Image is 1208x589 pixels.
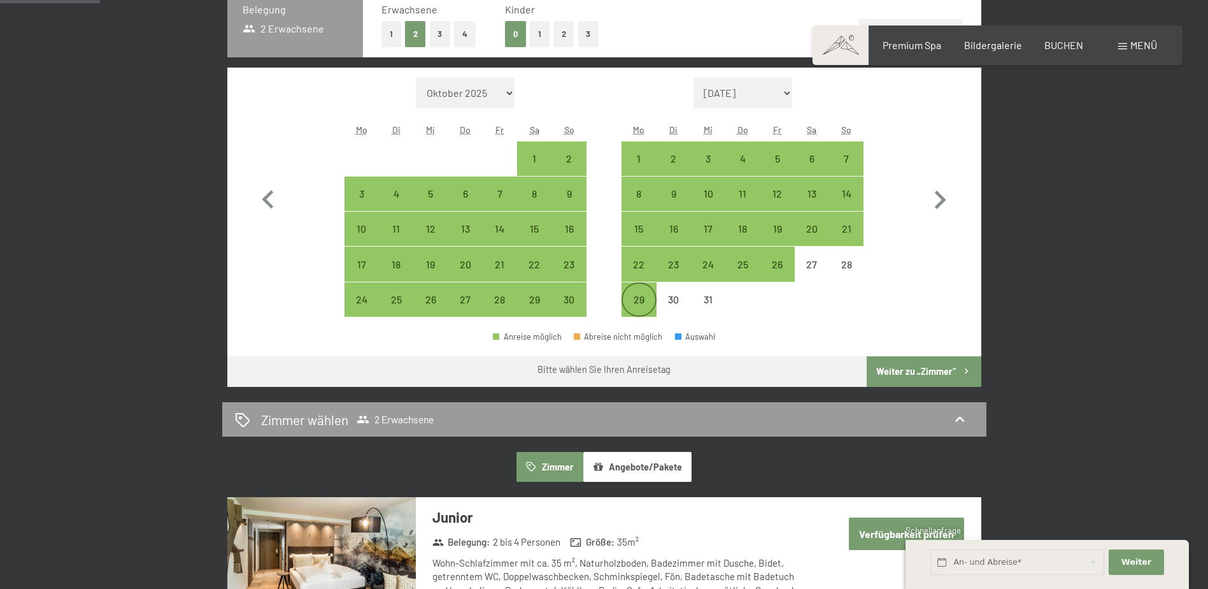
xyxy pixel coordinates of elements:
div: Anreise möglich [622,282,656,317]
div: Sat Nov 01 2025 [517,142,551,176]
div: 3 [692,154,724,185]
div: Thu Nov 20 2025 [448,247,483,281]
abbr: Samstag [530,124,539,135]
div: Wed Nov 19 2025 [413,247,448,281]
div: Sun Nov 23 2025 [551,247,586,281]
div: 9 [658,189,690,221]
div: Anreise möglich [725,212,760,246]
div: Anreise möglich [760,142,794,176]
div: Mon Nov 17 2025 [345,247,379,281]
div: Mon Dec 08 2025 [622,177,656,211]
div: Anreise möglich [551,177,586,211]
div: Anreise möglich [379,212,413,246]
div: 27 [796,259,828,291]
button: 1 [530,21,550,47]
div: Tue Nov 18 2025 [379,247,413,281]
abbr: Sonntag [841,124,851,135]
div: Wed Dec 31 2025 [691,282,725,317]
div: Thu Dec 11 2025 [725,177,760,211]
div: 20 [450,259,481,291]
div: 12 [761,189,793,221]
div: Sat Dec 27 2025 [795,247,829,281]
div: 8 [623,189,655,221]
div: 1 [623,154,655,185]
div: Anreise möglich [345,177,379,211]
div: 18 [380,259,412,291]
div: Mon Dec 15 2025 [622,212,656,246]
div: Anreise möglich [760,247,794,281]
div: Anreise möglich [657,142,691,176]
div: 8 [518,189,550,221]
div: Mon Nov 03 2025 [345,177,379,211]
div: Sat Dec 06 2025 [795,142,829,176]
div: 30 [658,294,690,326]
span: Weiter [1121,556,1151,568]
button: 2 [405,21,426,47]
div: Tue Dec 09 2025 [657,177,691,211]
div: Anreise möglich [483,282,517,317]
div: 15 [518,224,550,256]
div: Anreise möglich [622,177,656,211]
span: 2 bis 4 Personen [493,535,560,549]
div: Anreise nicht möglich [691,282,725,317]
div: Bitte wählen Sie Ihren Anreisetag [537,363,671,376]
div: Sun Nov 09 2025 [551,177,586,211]
div: Wed Dec 24 2025 [691,247,725,281]
span: 2 Erwachsene [357,413,434,426]
div: Fri Nov 21 2025 [483,247,517,281]
div: Thu Nov 13 2025 [448,212,483,246]
div: Anreise möglich [622,247,656,281]
div: Sat Nov 15 2025 [517,212,551,246]
div: 26 [761,259,793,291]
div: Sun Nov 16 2025 [551,212,586,246]
div: 30 [553,294,585,326]
div: Sun Nov 02 2025 [551,142,586,176]
div: Anreise möglich [345,212,379,246]
button: Zimmer [516,452,583,481]
div: Anreise möglich [829,177,863,211]
div: Anreise möglich [725,142,760,176]
div: Wed Dec 10 2025 [691,177,725,211]
abbr: Montag [633,124,644,135]
div: Anreise möglich [517,212,551,246]
button: Verfügbarkeit prüfen [849,518,964,550]
div: Anreise möglich [483,247,517,281]
div: Anreise möglich [413,247,448,281]
div: 14 [484,224,516,256]
div: 17 [692,224,724,256]
div: Anreise möglich [345,247,379,281]
div: Sun Dec 21 2025 [829,212,863,246]
div: Sat Nov 29 2025 [517,282,551,317]
div: Fri Dec 12 2025 [760,177,794,211]
div: 5 [761,154,793,185]
button: Weiter zu „Zimmer“ [867,356,981,387]
div: 25 [380,294,412,326]
div: 15 [623,224,655,256]
div: 13 [796,189,828,221]
div: Tue Dec 16 2025 [657,212,691,246]
div: Fri Nov 14 2025 [483,212,517,246]
abbr: Mittwoch [426,124,435,135]
div: Anreise möglich [691,142,725,176]
div: 16 [658,224,690,256]
abbr: Freitag [495,124,504,135]
button: 0 [505,21,526,47]
button: Weiter [1109,549,1163,576]
div: Anreise möglich [448,282,483,317]
div: Sun Dec 28 2025 [829,247,863,281]
div: Wed Nov 05 2025 [413,177,448,211]
div: 4 [727,154,758,185]
div: 14 [830,189,862,221]
div: Fri Dec 19 2025 [760,212,794,246]
div: Fri Nov 28 2025 [483,282,517,317]
abbr: Mittwoch [704,124,713,135]
button: Vorheriger Monat [250,78,287,317]
a: Bildergalerie [964,39,1022,51]
div: Anreise möglich [448,177,483,211]
div: 11 [727,189,758,221]
div: Anreise möglich [551,282,586,317]
button: 2 [553,21,574,47]
div: Tue Nov 25 2025 [379,282,413,317]
div: Anreise möglich [829,142,863,176]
